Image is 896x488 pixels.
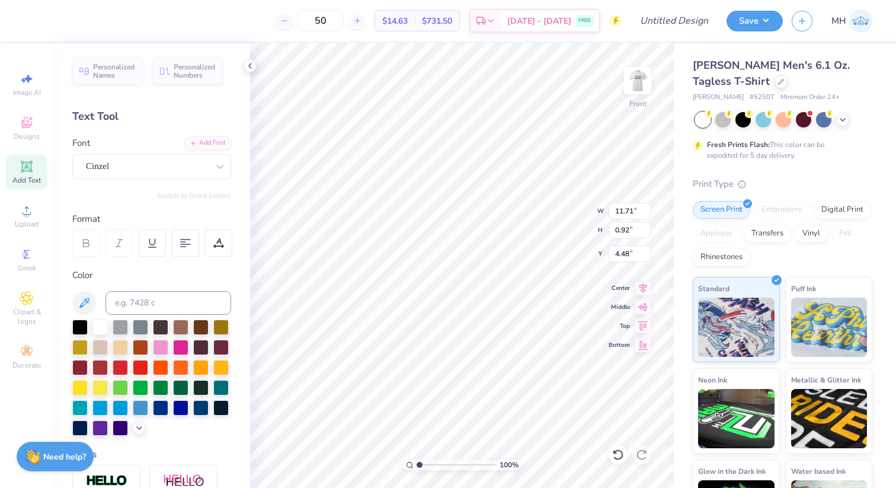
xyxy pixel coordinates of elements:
[297,10,344,31] input: – –
[72,109,231,125] div: Text Tool
[500,460,519,470] span: 100 %
[629,98,647,109] div: Front
[698,282,729,295] span: Standard
[626,69,649,93] img: Front
[105,291,231,315] input: e.g. 7428 c
[507,15,571,27] span: [DATE] - [DATE]
[72,448,231,461] div: Styles
[750,93,775,103] span: # 5250T
[609,284,630,292] span: Center
[6,307,47,326] span: Clipart & logos
[744,225,791,243] div: Transfers
[693,58,850,88] span: [PERSON_NAME] Men's 6.1 Oz. Tagless T-Shirt
[86,474,127,488] img: Stroke
[791,374,861,386] span: Metallic & Glitter Ink
[15,219,39,229] span: Upload
[727,11,783,31] button: Save
[693,201,750,219] div: Screen Print
[831,9,872,33] a: MH
[849,9,872,33] img: Mia Hsu
[791,389,868,448] img: Metallic & Glitter Ink
[698,374,727,386] span: Neon Ink
[693,225,740,243] div: Applique
[707,140,770,149] strong: Fresh Prints Flash:
[609,341,630,349] span: Bottom
[157,191,231,200] button: Switch to Greek Letters
[12,361,41,370] span: Decorate
[93,63,135,79] span: Personalized Names
[184,136,231,150] div: Add Font
[72,269,231,282] div: Color
[18,263,36,273] span: Greek
[698,389,775,448] img: Neon Ink
[174,63,216,79] span: Personalized Numbers
[578,17,591,25] span: FREE
[791,298,868,357] img: Puff Ink
[422,15,452,27] span: $731.50
[707,139,853,161] div: This color can be expedited for 5 day delivery.
[72,212,232,226] div: Format
[609,303,630,311] span: Middle
[72,136,90,150] label: Font
[754,201,810,219] div: Embroidery
[791,465,846,477] span: Water based Ink
[795,225,828,243] div: Vinyl
[13,88,41,97] span: Image AI
[698,298,775,357] img: Standard
[14,132,40,141] span: Designs
[791,282,816,295] span: Puff Ink
[698,465,766,477] span: Glow in the Dark Ink
[693,93,744,103] span: [PERSON_NAME]
[609,322,630,330] span: Top
[814,201,871,219] div: Digital Print
[831,225,859,243] div: Foil
[12,176,41,185] span: Add Text
[43,451,86,463] strong: Need help?
[831,14,846,28] span: MH
[693,248,750,266] div: Rhinestones
[693,177,872,191] div: Print Type
[631,9,718,33] input: Untitled Design
[780,93,840,103] span: Minimum Order: 24 +
[382,15,408,27] span: $14.63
